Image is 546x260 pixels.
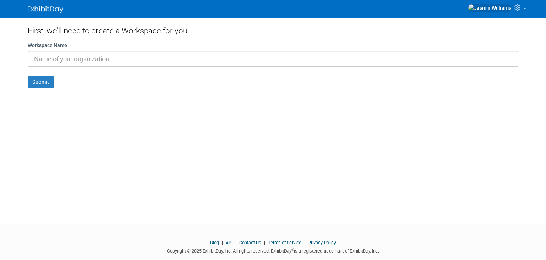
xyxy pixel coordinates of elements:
label: Workspace Name: [28,42,69,49]
a: API [226,240,232,245]
div: First, we'll need to create a Workspace for you... [28,18,518,42]
img: Jasmin Williams [468,4,512,12]
span: | [220,240,225,245]
button: Submit [28,76,54,88]
span: | [303,240,307,245]
a: Terms of Service [268,240,301,245]
sup: ® [291,248,294,251]
a: Blog [210,240,219,245]
span: | [262,240,267,245]
a: Privacy Policy [308,240,336,245]
input: Name of your organization [28,51,518,67]
a: Contact Us [239,240,261,245]
img: ExhibitDay [28,6,63,13]
span: | [234,240,238,245]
